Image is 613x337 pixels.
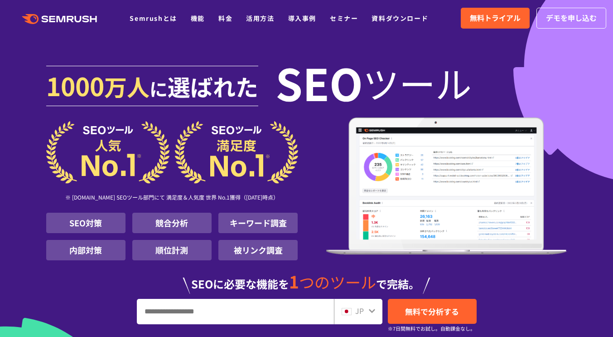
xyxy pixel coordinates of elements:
[46,240,125,260] li: 内部対策
[405,306,459,317] span: 無料で分析する
[104,70,150,103] span: 万人
[130,14,177,23] a: Semrushとは
[536,8,606,29] a: デモを申し込む
[470,12,521,24] span: 無料トライアル
[132,240,212,260] li: 順位計測
[218,213,298,233] li: キーワード調査
[388,324,475,333] small: ※7日間無料でお試し。自動課金なし。
[218,14,232,23] a: 料金
[299,271,376,293] span: つのツール
[372,14,428,23] a: 資料ダウンロード
[46,264,567,294] div: SEOに必要な機能を
[363,64,472,101] span: ツール
[46,213,125,233] li: SEO対策
[376,276,420,292] span: で完結。
[150,75,168,102] span: に
[275,64,363,101] span: SEO
[289,269,299,293] span: 1
[137,299,333,324] input: URL、キーワードを入力してください
[546,12,597,24] span: デモを申し込む
[461,8,530,29] a: 無料トライアル
[355,305,364,316] span: JP
[330,14,358,23] a: セミナー
[132,213,212,233] li: 競合分析
[46,184,298,213] div: ※ [DOMAIN_NAME] SEOツール部門にて 満足度＆人気度 世界 No.1獲得（[DATE]時点）
[246,14,274,23] a: 活用方法
[218,240,298,260] li: 被リンク調査
[46,67,104,103] span: 1000
[191,14,205,23] a: 機能
[388,299,477,324] a: 無料で分析する
[168,70,258,103] span: 選ばれた
[288,14,316,23] a: 導入事例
